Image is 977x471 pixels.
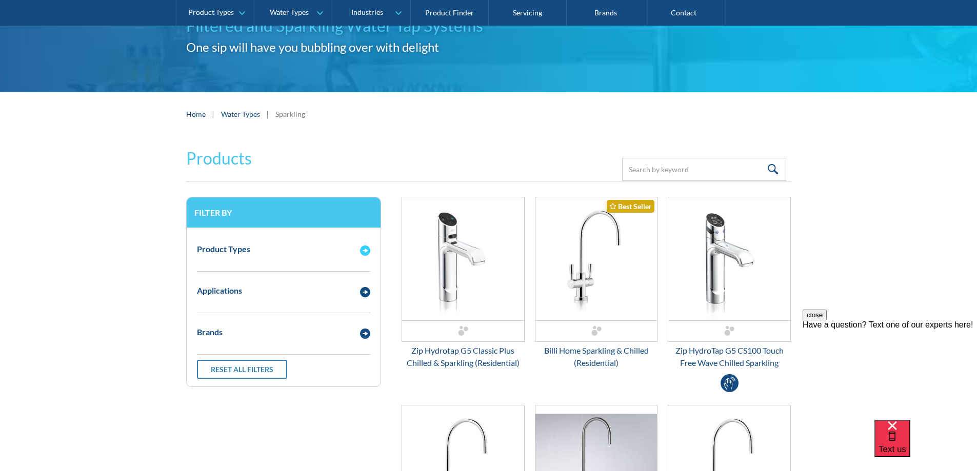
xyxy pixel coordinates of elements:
[186,38,791,56] h2: One sip will have you bubbling over with delight
[402,197,525,369] a: Zip Hydrotap G5 Classic Plus Chilled & Sparkling (Residential)Zip Hydrotap G5 Classic Plus Chille...
[351,8,383,17] div: Industries
[270,8,309,17] div: Water Types
[275,109,305,119] div: Sparkling
[186,146,252,171] h2: Products
[535,197,658,369] a: Billi Home Sparkling & Chilled (Residential)Best SellerBilli Home Sparkling & Chilled (Residential)
[186,109,206,119] a: Home
[402,197,524,320] img: Zip Hydrotap G5 Classic Plus Chilled & Sparkling (Residential)
[197,326,223,338] div: Brands
[211,108,216,120] div: |
[188,8,234,17] div: Product Types
[668,344,791,369] div: Zip HydroTap G5 CS100 Touch Free Wave Chilled Sparkling
[607,200,654,213] div: Best Seller
[668,197,790,320] img: Zip HydroTap G5 CS100 Touch Free Wave Chilled Sparkling
[803,310,977,433] iframe: podium webchat widget prompt
[197,284,242,297] div: Applications
[194,208,373,217] h3: Filter by
[221,109,260,119] a: Water Types
[197,360,287,379] a: Reset all filters
[874,420,977,471] iframe: podium webchat widget bubble
[265,108,270,120] div: |
[668,197,791,369] a: Zip HydroTap G5 CS100 Touch Free Wave Chilled Sparkling Zip HydroTap G5 CS100 Touch Free Wave Chi...
[197,243,250,255] div: Product Types
[535,197,657,320] img: Billi Home Sparkling & Chilled (Residential)
[402,344,525,369] div: Zip Hydrotap G5 Classic Plus Chilled & Sparkling (Residential)
[622,158,786,181] input: Search by keyword
[535,344,658,369] div: Billi Home Sparkling & Chilled (Residential)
